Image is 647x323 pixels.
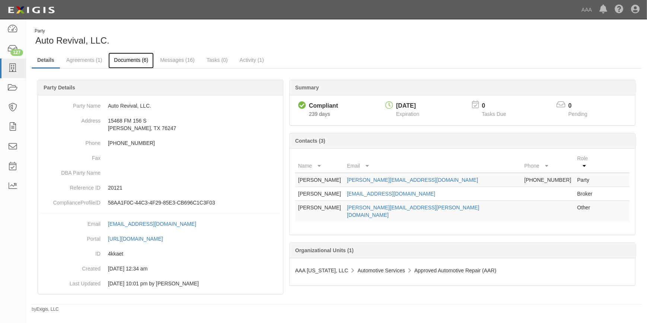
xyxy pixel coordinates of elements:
dt: ComplianceProfileID [41,195,101,206]
td: Other [574,201,600,222]
span: Approved Automotive Repair (AAR) [414,267,496,273]
b: Summary [295,85,319,91]
a: [EMAIL_ADDRESS][DOMAIN_NAME] [347,191,435,197]
small: by [32,306,59,313]
dt: Party Name [41,98,101,110]
a: Messages (16) [154,53,200,67]
p: 58AA1F0C-44C3-4F29-85E3-CB696C1C3F03 [108,199,280,206]
a: AAA [578,2,596,17]
div: [EMAIL_ADDRESS][DOMAIN_NAME] [108,220,196,228]
a: Details [32,53,60,69]
th: Email [344,152,521,173]
span: Tasks Due [482,111,506,117]
dd: Auto Revival, LLC. [41,98,280,113]
th: Role [574,152,600,173]
b: Party Details [44,85,75,91]
span: Automotive Services [358,267,405,273]
dt: Reference ID [41,180,101,191]
dt: Address [41,113,101,124]
dd: 15468 FM 156 S [PERSON_NAME], TX 76247 [41,113,280,136]
td: Party [574,173,600,187]
dt: Last Updated [41,276,101,287]
td: [PERSON_NAME] [295,173,344,187]
a: [PERSON_NAME][EMAIL_ADDRESS][DOMAIN_NAME] [347,177,478,183]
a: [PERSON_NAME][EMAIL_ADDRESS][PERSON_NAME][DOMAIN_NAME] [347,205,479,218]
img: logo-5460c22ac91f19d4615b14bd174203de0afe785f0fc80cf4dbbc73dc1793850b.png [6,3,57,17]
p: 0 [568,102,597,110]
p: 20121 [108,184,280,191]
td: Broker [574,187,600,201]
div: Party [35,28,109,34]
dt: DBA Party Name [41,165,101,177]
dt: ID [41,246,101,257]
dd: [PHONE_NUMBER] [41,136,280,151]
th: Phone [521,152,574,173]
dt: Phone [41,136,101,147]
td: [PHONE_NUMBER] [521,173,574,187]
div: Auto Revival, LLC. [32,28,331,47]
span: Auto Revival, LLC. [35,35,109,45]
a: Activity (1) [234,53,270,67]
td: [PERSON_NAME] [295,187,344,201]
a: Documents (6) [108,53,154,69]
div: [DATE] [396,102,419,110]
span: AAA [US_STATE], LLC [295,267,348,273]
dt: Email [41,216,101,228]
p: 0 [482,102,515,110]
div: Compliant [309,102,338,110]
span: Expiration [396,111,419,117]
b: Organizational Units (1) [295,247,354,253]
th: Name [295,152,344,173]
td: [PERSON_NAME] [295,201,344,222]
dd: 4kkaet [41,246,280,261]
i: Help Center - Complianz [615,5,624,14]
span: Pending [568,111,587,117]
dt: Fax [41,151,101,162]
span: Since 02/05/2025 [309,111,330,117]
dd: 05/01/2024 10:01 pm by Samantha Molina [41,276,280,291]
a: [URL][DOMAIN_NAME] [108,236,171,242]
dt: Portal [41,231,101,243]
dd: 03/10/2023 12:34 am [41,261,280,276]
a: Agreements (1) [61,53,108,67]
a: Tasks (0) [201,53,233,67]
i: Compliant [298,102,306,110]
a: Exigis, LLC [36,307,59,312]
div: 127 [10,49,23,56]
b: Contacts (3) [295,138,325,144]
dt: Created [41,261,101,272]
a: [EMAIL_ADDRESS][DOMAIN_NAME] [108,221,204,227]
